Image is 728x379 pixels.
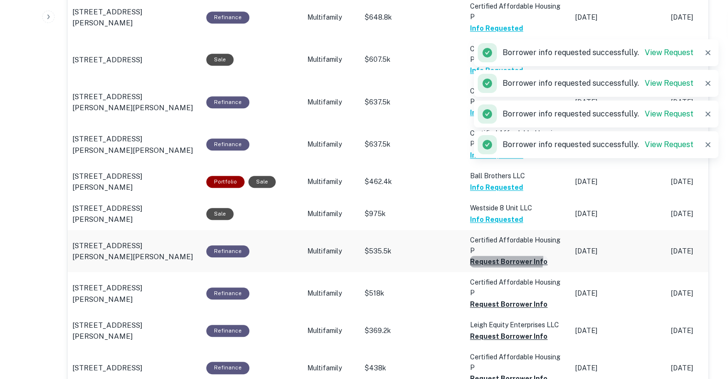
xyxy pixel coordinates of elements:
[645,140,694,149] a: View Request
[470,1,566,22] p: Certified Affordable Housing P
[470,128,566,149] p: Certified Affordable Housing P
[470,320,566,330] p: Leigh Equity Enterprises LLC
[470,182,523,193] button: Info Requested
[72,6,197,29] a: [STREET_ADDRESS][PERSON_NAME]
[248,176,276,188] div: Sale
[470,235,566,256] p: Certified Affordable Housing P
[365,12,460,23] p: $648.8k
[575,326,661,336] p: [DATE]
[206,96,249,108] div: This loan purpose was for refinancing
[72,240,197,263] a: [STREET_ADDRESS][PERSON_NAME][PERSON_NAME]
[645,79,694,88] a: View Request
[206,245,249,257] div: This loan purpose was for refinancing
[680,302,728,348] iframe: Chat Widget
[575,246,661,256] p: [DATE]
[72,362,142,374] p: [STREET_ADDRESS]
[575,209,661,219] p: [DATE]
[575,363,661,373] p: [DATE]
[307,288,355,299] p: Multifamily
[72,171,197,193] a: [STREET_ADDRESS][PERSON_NAME]
[470,23,523,34] button: Info Requested
[365,177,460,187] p: $462.4k
[206,325,249,337] div: This loan purpose was for refinancing
[503,108,694,120] p: Borrower info requested successfully.
[470,203,566,213] p: Westside 8 Unit LLC
[307,12,355,23] p: Multifamily
[365,246,460,256] p: $535.5k
[307,177,355,187] p: Multifamily
[503,47,694,58] p: Borrower info requested successfully.
[307,55,355,65] p: Multifamily
[307,326,355,336] p: Multifamily
[575,177,661,187] p: [DATE]
[307,209,355,219] p: Multifamily
[307,139,355,149] p: Multifamily
[470,107,523,118] button: Info Requested
[645,48,694,57] a: View Request
[206,362,249,374] div: This loan purpose was for refinancing
[72,320,197,342] a: [STREET_ADDRESS][PERSON_NAME]
[470,352,566,373] p: Certified Affordable Housing P
[365,326,460,336] p: $369.2k
[470,149,523,161] button: Info Requested
[470,277,566,298] p: Certified Affordable Housing P
[645,109,694,118] a: View Request
[206,11,249,23] div: This loan purpose was for refinancing
[470,299,548,310] button: Request Borrower Info
[307,97,355,107] p: Multifamily
[365,139,460,149] p: $637.5k
[365,363,460,373] p: $438k
[307,246,355,256] p: Multifamily
[365,55,460,65] p: $607.5k
[72,282,197,305] a: [STREET_ADDRESS][PERSON_NAME]
[307,363,355,373] p: Multifamily
[206,208,234,220] div: Sale
[470,44,566,65] p: Certified Affordable Housing P
[365,209,460,219] p: $975k
[206,54,234,66] div: Sale
[470,171,566,181] p: Ball Brothers LLC
[470,65,523,76] button: Info Requested
[206,138,249,150] div: This loan purpose was for refinancing
[72,203,197,225] a: [STREET_ADDRESS][PERSON_NAME]
[365,97,460,107] p: $637.5k
[503,78,694,89] p: Borrower info requested successfully.
[72,54,142,66] p: [STREET_ADDRESS]
[72,91,197,114] a: [STREET_ADDRESS][PERSON_NAME][PERSON_NAME]
[470,331,548,342] button: Request Borrower Info
[72,133,197,156] a: [STREET_ADDRESS][PERSON_NAME][PERSON_NAME]
[365,288,460,299] p: $518k
[72,362,197,374] a: [STREET_ADDRESS]
[206,176,245,188] div: This is a portfolio loan with 2 properties
[575,288,661,299] p: [DATE]
[206,287,249,299] div: This loan purpose was for refinancing
[470,214,523,225] button: Info Requested
[470,256,548,267] button: Request Borrower Info
[503,139,694,150] p: Borrower info requested successfully.
[72,54,197,66] a: [STREET_ADDRESS]
[470,86,566,107] p: Certified Affordable Housing P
